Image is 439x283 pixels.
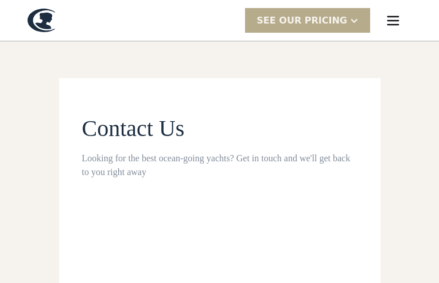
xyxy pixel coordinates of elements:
span: Contact Us [82,115,185,141]
a: home [28,9,55,32]
div: Looking for the best ocean-going yachts? Get in touch and we'll get back to you right away [82,152,358,179]
div: menu [375,2,411,39]
div: SEE Our Pricing [245,8,370,33]
div: SEE Our Pricing [257,14,347,28]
